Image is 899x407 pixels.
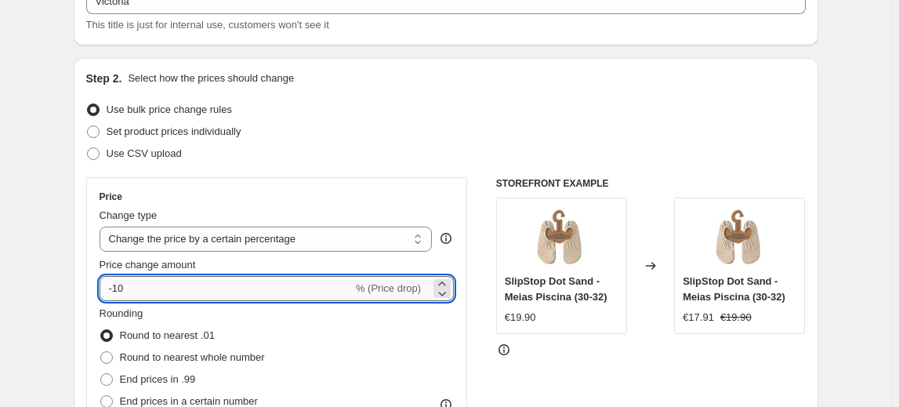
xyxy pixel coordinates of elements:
[356,282,421,294] span: % (Price drop)
[86,19,329,31] span: This title is just for internal use, customers won't see it
[120,351,265,363] span: Round to nearest whole number
[530,206,593,269] img: Capturar_edited_80x.jpg
[683,275,785,303] span: SlipStop Dot Sand - Meias Piscina (30-32)
[100,191,122,203] h3: Price
[100,209,158,221] span: Change type
[86,71,122,86] h2: Step 2.
[120,395,258,407] span: End prices in a certain number
[505,310,536,325] div: €19.90
[100,276,353,301] input: -15
[438,231,454,246] div: help
[100,307,143,319] span: Rounding
[107,104,232,115] span: Use bulk price change rules
[720,310,752,325] strike: €19.90
[709,206,771,269] img: Capturar_edited_80x.jpg
[496,177,806,190] h6: STOREFRONT EXAMPLE
[128,71,294,86] p: Select how the prices should change
[120,329,215,341] span: Round to nearest .01
[107,147,182,159] span: Use CSV upload
[683,310,714,325] div: €17.91
[100,259,196,271] span: Price change amount
[107,125,241,137] span: Set product prices individually
[120,373,196,385] span: End prices in .99
[505,275,607,303] span: SlipStop Dot Sand - Meias Piscina (30-32)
